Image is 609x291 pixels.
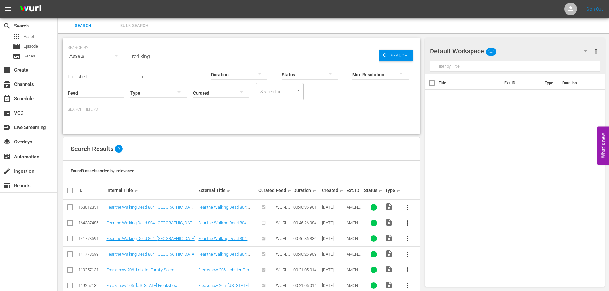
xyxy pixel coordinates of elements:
[400,215,415,231] button: more_vert
[586,6,603,11] a: Sign Out
[113,22,156,29] span: Bulk Search
[592,47,600,55] span: more_vert
[78,220,105,225] div: 164337486
[78,283,105,288] div: 119257132
[400,231,415,246] button: more_vert
[403,250,411,258] span: more_vert
[3,182,11,189] span: Reports
[276,205,290,214] span: WURL Feed
[592,43,600,59] button: more_vert
[276,236,290,246] span: WURL Feed
[13,52,20,60] span: Series
[403,203,411,211] span: more_vert
[293,220,320,225] div: 00:46:26.984
[198,236,250,246] a: Fear the Walking Dead 804: [GEOGRAPHIC_DATA]
[558,74,597,92] th: Duration
[78,267,105,272] div: 119257131
[347,220,361,235] span: AMCNVR0000057304
[276,252,290,261] span: WURL Feed
[385,234,393,242] span: Video
[24,43,38,50] span: Episode
[501,74,541,92] th: Ext. ID
[400,200,415,215] button: more_vert
[385,203,393,211] span: Video
[227,188,232,193] span: sort
[3,22,11,30] span: Search
[293,205,320,210] div: 00:46:36.961
[388,50,413,61] span: Search
[403,266,411,274] span: more_vert
[430,42,593,60] div: Default Workspace
[198,187,256,194] div: External Title
[403,235,411,242] span: more_vert
[293,267,320,272] div: 00:21:05.014
[322,220,345,225] div: [DATE]
[276,220,290,230] span: WURL Feed
[106,205,195,214] a: Fear the Walking Dead 804: [GEOGRAPHIC_DATA][PERSON_NAME]
[385,281,393,289] span: Video
[597,126,609,165] button: Open Feedback Widget
[198,252,250,261] a: Fear the Walking Dead 804: [GEOGRAPHIC_DATA]
[322,205,345,210] div: [DATE]
[68,74,88,79] span: Published:
[3,66,11,74] span: Create
[378,188,384,193] span: sort
[198,205,250,219] a: Fear the Walking Dead 804: [GEOGRAPHIC_DATA][PERSON_NAME]
[403,282,411,289] span: more_vert
[3,153,11,161] span: Automation
[400,262,415,278] button: more_vert
[396,188,402,193] span: sort
[24,53,35,59] span: Series
[541,74,558,92] th: Type
[322,236,345,241] div: [DATE]
[115,145,123,153] span: 9
[3,167,11,175] span: Ingestion
[106,283,178,288] a: Freakshow 205: [US_STATE] Freakshow
[3,109,11,117] span: VOD
[78,236,105,241] div: 141778591
[15,2,46,17] img: ans4CAIJ8jUAAAAAAAAAAAAAAAAAAAAAAAAgQb4GAAAAAAAAAAAAAAAAAAAAAAAAJMjXAAAAAAAAAAAAAAAAAAAAAAAAgAT5G...
[3,95,11,103] span: Schedule
[106,267,178,272] a: Freakshow 206: Lobster Family Secrets
[78,252,105,257] div: 141778599
[347,188,362,193] div: Ext. ID
[68,47,124,65] div: Assets
[385,218,393,226] span: Video
[322,252,345,257] div: [DATE]
[347,267,361,282] span: AMCNVR0000007397
[276,267,290,277] span: WURL Feed
[106,236,195,241] a: Fear the Walking Dead 804: [GEOGRAPHIC_DATA]
[287,188,293,193] span: sort
[322,267,345,272] div: [DATE]
[4,5,12,13] span: menu
[258,188,274,193] div: Curated
[198,220,250,235] a: Fear the Walking Dead 804: [GEOGRAPHIC_DATA][PERSON_NAME]
[385,265,393,273] span: Video
[68,107,415,112] p: Search Filters:
[71,145,113,153] span: Search Results
[3,80,11,88] span: Channels
[347,252,361,266] span: AMCNVR0000060783
[322,283,345,288] div: [DATE]
[339,188,345,193] span: sort
[106,187,196,194] div: Internal Title
[293,283,320,288] div: 00:21:05.014
[293,252,320,257] div: 00:46:26.909
[293,236,320,241] div: 00:46:36.836
[78,188,105,193] div: ID
[439,74,501,92] th: Title
[198,267,255,277] a: Freakshow 206: Lobster Family Secrets
[71,168,134,173] span: Found 9 assets sorted by: relevance
[3,138,11,146] span: Overlays
[347,236,361,250] span: AMCNVR0000060771
[312,188,318,193] span: sort
[364,187,383,194] div: Status
[322,187,345,194] div: Created
[140,74,144,79] span: to
[385,187,397,194] div: Type
[78,205,105,210] div: 163012351
[379,50,413,61] button: Search
[293,187,320,194] div: Duration
[3,124,11,131] span: Live Streaming
[385,250,393,257] span: Video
